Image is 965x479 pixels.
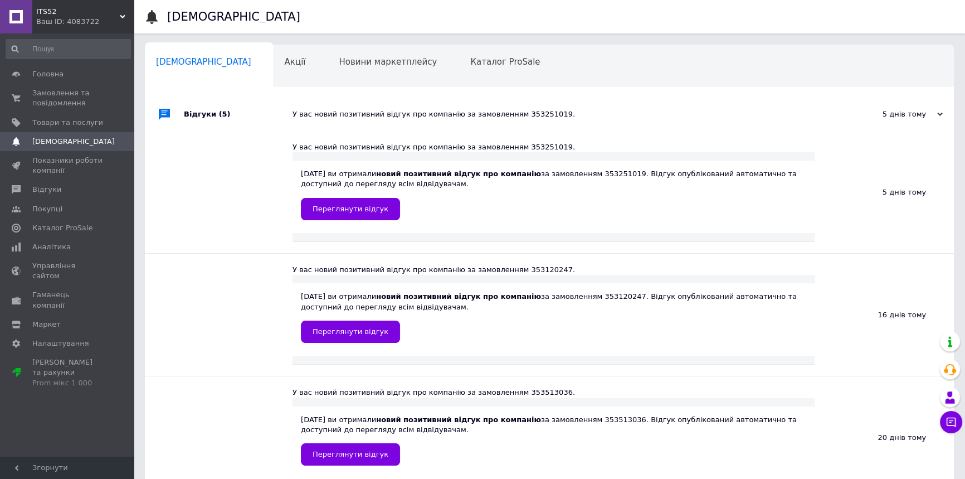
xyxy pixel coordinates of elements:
h1: [DEMOGRAPHIC_DATA] [167,10,300,23]
span: Управління сайтом [32,261,103,281]
b: новий позитивний відгук про компанію [376,170,541,178]
span: Переглянути відгук [313,205,388,213]
span: Маркет [32,320,61,330]
input: Пошук [6,39,131,59]
div: 16 днів тому [815,254,954,376]
div: У вас новий позитивний відгук про компанію за замовленням 353251019. [293,109,831,119]
span: Показники роботи компанії [32,156,103,176]
span: Гаманець компанії [32,290,103,310]
b: новий позитивний відгук про компанію [376,292,541,301]
b: новий позитивний відгук про компанію [376,415,541,424]
div: Prom мікс 1 000 [32,378,103,388]
div: [DATE] ви отримали за замовленням 353251019. Відгук опублікований автоматично та доступний до пер... [301,169,806,220]
a: Переглянути відгук [301,321,400,343]
span: Покупці [32,204,62,214]
span: Переглянути відгук [313,327,388,336]
div: 5 днів тому [831,109,943,119]
div: У вас новий позитивний відгук про компанію за замовленням 353120247. [293,265,815,275]
span: Замовлення та повідомлення [32,88,103,108]
span: Каталог ProSale [470,57,540,67]
div: 5 днів тому [815,131,954,253]
a: Переглянути відгук [301,443,400,466]
span: [DEMOGRAPHIC_DATA] [32,137,115,147]
span: ITS52 [36,7,120,17]
span: Новини маркетплейсу [339,57,437,67]
span: Аналітика [32,242,71,252]
span: [PERSON_NAME] та рахунки [32,357,103,388]
span: (5) [219,110,231,118]
div: Ваш ID: 4083722 [36,17,134,27]
div: У вас новий позитивний відгук про компанію за замовленням 353513036. [293,388,815,398]
span: Товари та послуги [32,118,103,128]
span: Головна [32,69,64,79]
span: Каталог ProSale [32,223,92,233]
span: Переглянути відгук [313,450,388,458]
span: [DEMOGRAPHIC_DATA] [156,57,251,67]
span: Налаштування [32,338,89,349]
div: У вас новий позитивний відгук про компанію за замовленням 353251019. [293,142,815,152]
div: Відгуки [184,98,293,131]
span: Відгуки [32,185,61,195]
button: Чат з покупцем [940,411,962,433]
div: [DATE] ви отримали за замовленням 353120247. Відгук опублікований автоматично та доступний до пер... [301,292,806,342]
span: Акції [285,57,306,67]
div: [DATE] ви отримали за замовленням 353513036. Відгук опублікований автоматично та доступний до пер... [301,415,806,466]
a: Переглянути відгук [301,198,400,220]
